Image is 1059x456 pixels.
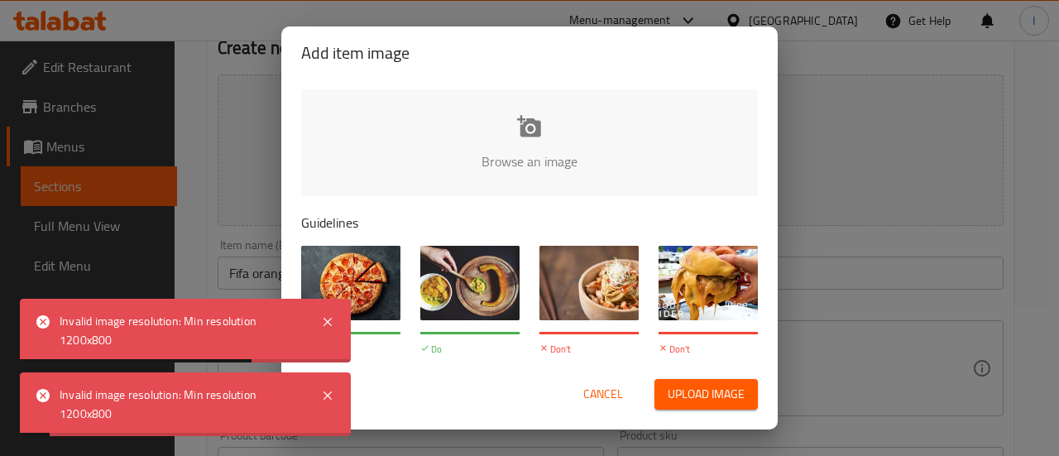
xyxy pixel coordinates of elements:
h2: Add item image [301,40,758,66]
img: guide-img-4@3x.jpg [659,246,758,320]
p: Do not display text or watermarks [659,357,758,384]
img: guide-img-2@3x.jpg [420,246,520,320]
p: Don't [539,343,639,357]
button: Upload image [654,379,758,410]
div: Invalid image resolution: Min resolution 1200x800 [60,312,304,349]
p: Item must be centered in the image [539,357,639,384]
div: Invalid image resolution: Min resolution 1200x800 [60,386,304,423]
p: Don't [659,343,758,357]
p: Do [301,343,400,357]
p: Images should be high-quality and preferably from a wide-angle [301,357,400,398]
img: guide-img-1@3x.jpg [301,246,400,320]
button: Cancel [577,379,630,410]
p: Hands can be shown in the image but need to be clean and styled [420,357,520,398]
p: Guidelines [301,213,758,233]
p: Do [420,343,520,357]
img: guide-img-3@3x.jpg [539,246,639,320]
span: Cancel [583,384,623,405]
span: Upload image [668,384,745,405]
